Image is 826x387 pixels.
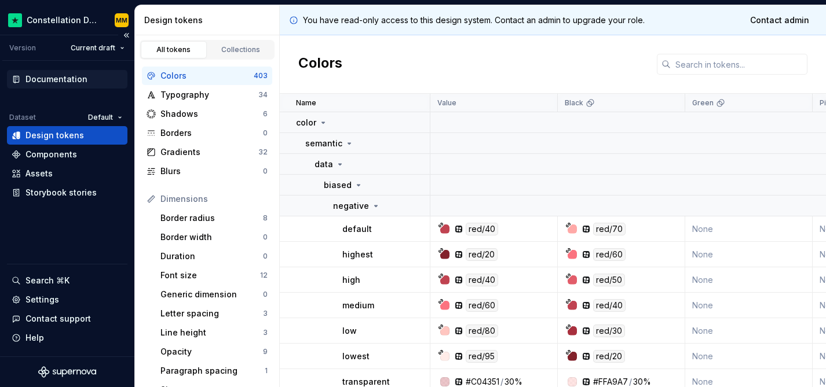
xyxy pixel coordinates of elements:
[25,187,97,198] div: Storybook stories
[265,366,268,375] div: 1
[145,45,203,54] div: All tokens
[160,308,263,319] div: Letter spacing
[25,149,77,160] div: Components
[342,274,360,286] p: high
[258,90,268,99] div: 34
[142,67,272,85] a: Colors403
[142,105,272,123] a: Shadows6
[144,14,275,26] div: Design tokens
[263,252,268,261] div: 0
[685,344,813,369] td: None
[466,350,498,363] div: red/95
[593,350,625,363] div: red/20
[142,143,272,161] a: Gradients32
[116,16,127,25] div: MM
[156,285,272,304] a: Generic dimension0
[342,300,374,311] p: medium
[25,275,70,286] div: Search ⌘K
[685,242,813,267] td: None
[156,342,272,361] a: Opacity9
[156,304,272,323] a: Letter spacing3
[263,290,268,299] div: 0
[7,309,127,328] button: Contact support
[743,10,817,31] a: Contact admin
[303,14,645,26] p: You have read-only access to this design system. Contact an admin to upgrade your role.
[254,71,268,80] div: 403
[160,89,258,101] div: Typography
[25,130,84,141] div: Design tokens
[160,165,263,177] div: Blurs
[692,98,714,108] p: Green
[263,347,268,356] div: 9
[315,159,333,170] p: data
[593,223,626,235] div: red/70
[7,145,127,164] a: Components
[263,328,268,337] div: 3
[263,167,268,176] div: 0
[25,73,87,85] div: Documentation
[333,200,369,212] p: negative
[263,309,268,318] div: 3
[38,366,96,378] svg: Supernova Logo
[156,209,272,227] a: Border radius8
[593,248,626,261] div: red/60
[263,233,268,242] div: 0
[160,327,263,338] div: Line height
[160,70,254,82] div: Colors
[685,267,813,293] td: None
[685,216,813,242] td: None
[160,346,263,357] div: Opacity
[296,98,316,108] p: Name
[7,126,127,145] a: Design tokens
[7,70,127,89] a: Documentation
[156,228,272,246] a: Border width0
[342,249,373,260] p: highest
[685,293,813,318] td: None
[437,98,456,108] p: Value
[7,271,127,290] button: Search ⌘K
[160,270,260,281] div: Font size
[750,14,809,26] span: Contact admin
[25,294,59,305] div: Settings
[160,193,268,205] div: Dimensions
[263,109,268,119] div: 6
[2,8,132,32] button: Constellation Design SystemMM
[260,271,268,280] div: 12
[324,179,352,191] p: biased
[8,13,22,27] img: d602db7a-5e75-4dfe-a0a4-4b8163c7bad2.png
[25,313,91,325] div: Contact support
[9,113,36,122] div: Dataset
[7,183,127,202] a: Storybook stories
[142,162,272,180] a: Blurs0
[142,124,272,142] a: Borders0
[160,231,263,243] div: Border width
[65,40,130,56] button: Current draft
[160,127,263,139] div: Borders
[342,351,370,362] p: lowest
[142,86,272,104] a: Typography34
[298,54,342,75] h2: Colors
[160,146,258,158] div: Gradients
[258,148,268,157] div: 32
[156,362,272,380] a: Paragraph spacing1
[160,108,263,120] div: Shadows
[9,43,36,53] div: Version
[466,274,498,286] div: red/40
[25,332,44,344] div: Help
[593,325,625,337] div: red/30
[83,109,127,126] button: Default
[160,212,263,224] div: Border radius
[156,323,272,342] a: Line height3
[263,213,268,223] div: 8
[160,250,263,262] div: Duration
[263,128,268,138] div: 0
[342,223,372,235] p: default
[671,54,807,75] input: Search in tokens...
[27,14,101,26] div: Constellation Design System
[71,43,115,53] span: Current draft
[466,248,498,261] div: red/20
[466,299,498,312] div: red/60
[7,164,127,183] a: Assets
[88,113,113,122] span: Default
